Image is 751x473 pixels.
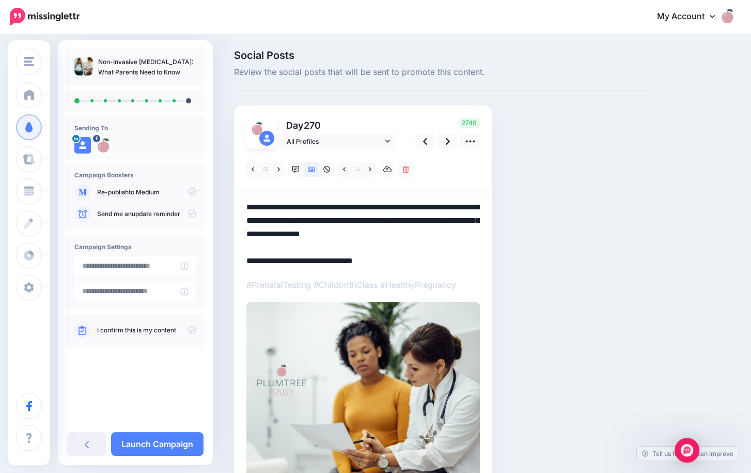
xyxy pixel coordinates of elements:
[74,137,91,154] img: user_default_image.png
[74,171,196,179] h4: Campaign Boosters
[647,4,736,29] a: My Account
[74,124,196,132] h4: Sending To
[459,118,480,128] span: 2740
[132,210,180,218] a: update reminder
[97,188,129,196] a: Re-publish
[234,66,649,79] span: Review the social posts that will be sent to promote this content.
[95,137,112,154] img: 221343260_4456767444356358_5677118752446950375_n-bsa70048.jpg
[234,50,649,60] span: Social Posts
[24,57,34,66] img: menu.png
[259,131,274,146] img: user_default_image.png
[249,121,264,136] img: 221343260_4456767444356358_5677118752446950375_n-bsa70048.jpg
[281,118,397,133] p: Day
[74,243,196,251] h4: Campaign Settings
[10,8,80,25] img: Missinglettr
[281,134,395,149] a: All Profiles
[74,57,93,75] img: 0793b076e1c8e487d1bf0914bd98bf3c_thumb.jpg
[675,438,699,463] div: Open Intercom Messenger
[97,188,196,197] p: to Medium
[97,209,196,219] p: Send me an
[97,326,176,334] a: I confirm this is my content
[637,447,739,461] a: Tell us how we can improve
[304,120,321,131] span: 270
[287,136,383,147] span: All Profiles
[246,278,480,292] p: #PrenatalTesting #ChildbirthClass #HealthyPregnancy
[98,57,196,78] p: Non-Invasive [MEDICAL_DATA]: What Parents Need to Know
